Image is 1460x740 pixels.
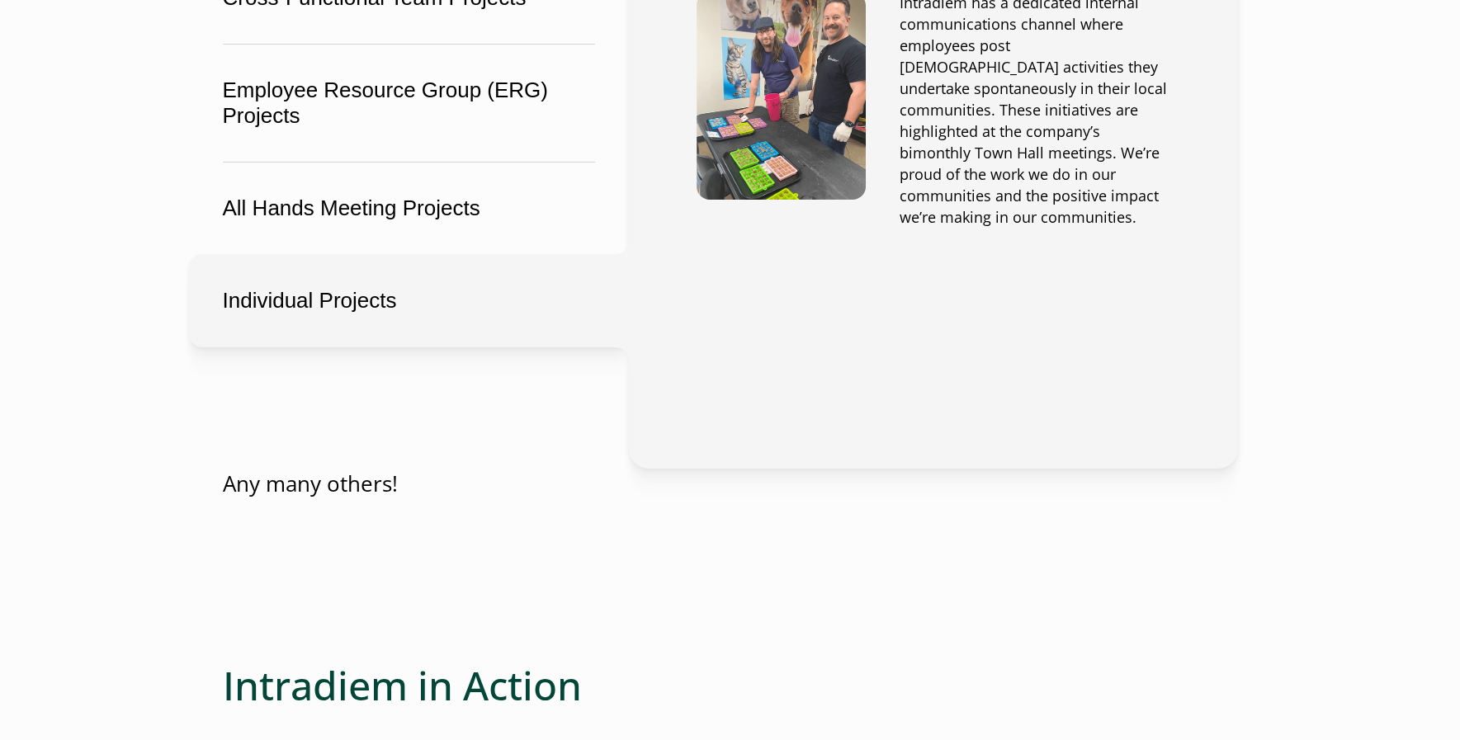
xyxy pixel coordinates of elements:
[223,469,1238,499] p: Any many others!
[189,162,629,255] button: All Hands Meeting Projects
[189,44,629,163] button: Employee Resource Group (ERG) Projects
[189,254,629,347] button: Individual Projects
[223,662,1238,709] h2: Intradiem in Action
